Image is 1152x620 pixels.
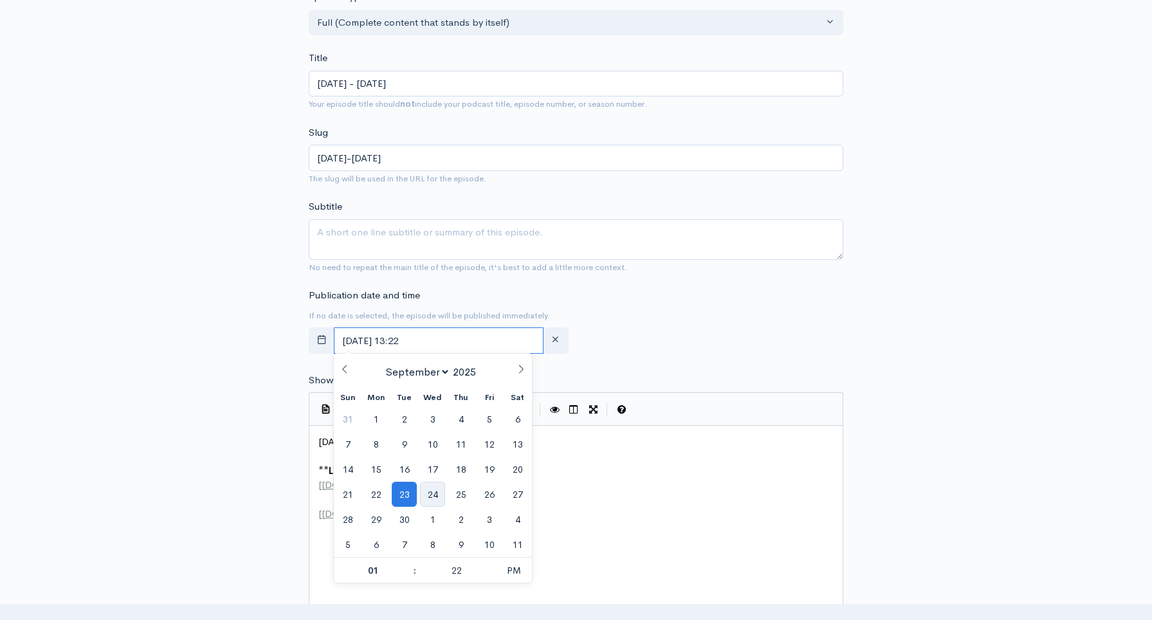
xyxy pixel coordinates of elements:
span: September 3, 2025 [420,406,445,432]
span: September 26, 2025 [477,482,502,507]
label: Title [309,51,327,66]
div: Full (Complete content that stands by itself) [317,15,823,30]
button: Markdown Guide [612,400,631,419]
span: September 15, 2025 [363,457,389,482]
i: | [540,403,541,417]
span: Fri [475,394,504,402]
input: title-of-episode [309,145,843,171]
span: August 31, 2025 [335,406,360,432]
span: September 22, 2025 [363,482,389,507]
span: Tue [390,394,419,402]
span: October 4, 2025 [505,507,530,532]
span: October 11, 2025 [505,532,530,557]
button: Insert Show Notes Template [316,399,335,418]
span: Links mentioned in this episode: [329,464,478,477]
span: October 3, 2025 [477,507,502,532]
span: [ [318,479,322,491]
span: September 10, 2025 [420,432,445,457]
span: September 25, 2025 [448,482,473,507]
span: September 9, 2025 [392,432,417,457]
span: October 2, 2025 [448,507,473,532]
span: Click to toggle [496,558,531,583]
span: September 11, 2025 [448,432,473,457]
span: September 23, 2025 [392,482,417,507]
label: Publication date and time [309,288,420,303]
span: [DOMAIN_NAME] [322,479,404,491]
small: If no date is selected, the episode will be published immediately. [309,310,550,321]
span: September 28, 2025 [335,507,360,532]
span: September 1, 2025 [363,406,389,432]
span: [DOMAIN_NAME] [322,507,404,520]
span: Sat [504,394,532,402]
input: Hour [334,558,413,583]
small: No need to repeat the main title of the episode, it's best to add a little more context. [309,262,627,273]
span: October 1, 2025 [420,507,445,532]
span: September 4, 2025 [448,406,473,432]
span: Mon [362,394,390,402]
span: September 18, 2025 [448,457,473,482]
span: October 5, 2025 [335,532,360,557]
label: Subtitle [309,199,342,214]
span: September 27, 2025 [505,482,530,507]
span: September 29, 2025 [363,507,389,532]
span: September 2, 2025 [392,406,417,432]
span: September 20, 2025 [505,457,530,482]
strong: not [400,98,415,109]
input: Year [450,365,485,379]
span: October 9, 2025 [448,532,473,557]
span: September 14, 2025 [335,457,360,482]
span: September 7, 2025 [335,432,360,457]
span: September 12, 2025 [477,432,502,457]
span: Wed [419,394,447,402]
input: What is the episode's title? [309,71,843,97]
span: September 30, 2025 [392,507,417,532]
button: Full (Complete content that stands by itself) [309,10,843,36]
span: [ [318,507,322,520]
span: October 10, 2025 [477,532,502,557]
span: October 8, 2025 [420,532,445,557]
span: September 13, 2025 [505,432,530,457]
span: [DATE] Post - [318,435,377,448]
small: Your episode title should include your podcast title, episode number, or season number. [309,98,647,109]
button: Toggle Preview [545,400,564,419]
input: Minute [417,558,496,583]
button: Toggle Side by Side [564,400,583,419]
label: Slug [309,125,328,140]
span: September 24, 2025 [420,482,445,507]
span: Thu [447,394,475,402]
small: The slug will be used in the URL for the episode. [309,173,486,184]
span: September 8, 2025 [363,432,389,457]
span: September 6, 2025 [505,406,530,432]
button: Toggle Fullscreen [583,400,603,419]
span: : [413,558,417,583]
span: September 17, 2025 [420,457,445,482]
i: | [607,403,608,417]
button: clear [542,327,569,354]
span: September 19, 2025 [477,457,502,482]
span: September 16, 2025 [392,457,417,482]
span: September 5, 2025 [477,406,502,432]
span: October 6, 2025 [363,532,389,557]
span: October 7, 2025 [392,532,417,557]
span: Sun [334,394,362,402]
span: September 21, 2025 [335,482,360,507]
select: Month [380,365,450,379]
label: Show notes [309,373,361,388]
button: toggle [309,327,335,354]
